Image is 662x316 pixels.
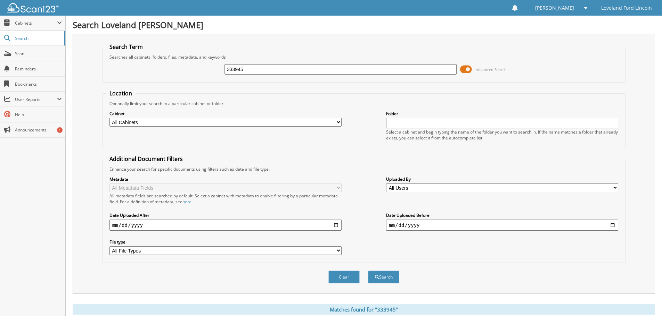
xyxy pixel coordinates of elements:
span: [PERSON_NAME] [535,6,574,10]
span: Advanced Search [476,67,507,72]
legend: Search Term [106,43,146,51]
span: Scan [15,51,62,57]
label: Date Uploaded After [109,212,342,218]
div: 1 [57,127,63,133]
div: Searches all cabinets, folders, files, metadata, and keywords [106,54,622,60]
span: Announcements [15,127,62,133]
span: Reminders [15,66,62,72]
label: Cabinet [109,111,342,117]
img: scan123-logo-white.svg [7,3,59,12]
div: Optionally limit your search to a particular cabinet or folder [106,101,622,106]
label: Folder [386,111,618,117]
label: Date Uploaded Before [386,212,618,218]
legend: Additional Document Filters [106,155,186,163]
span: Search [15,35,61,41]
input: end [386,220,618,231]
button: Search [368,271,399,283]
label: Metadata [109,176,342,182]
div: Enhance your search for specific documents using filters such as date and file type. [106,166,622,172]
a: here [182,199,191,205]
div: Select a cabinet and begin typing the name of the folder you want to search in. If the name match... [386,129,618,141]
div: Matches found for "333945" [73,304,655,315]
span: Cabinets [15,20,57,26]
div: All metadata fields are searched by default. Select a cabinet with metadata to enable filtering b... [109,193,342,205]
label: Uploaded By [386,176,618,182]
span: User Reports [15,96,57,102]
h1: Search Loveland [PERSON_NAME] [73,19,655,31]
button: Clear [328,271,360,283]
span: Loveland Ford Lincoln [601,6,652,10]
span: Help [15,112,62,118]
input: start [109,220,342,231]
label: File type [109,239,342,245]
legend: Location [106,89,136,97]
span: Bookmarks [15,81,62,87]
